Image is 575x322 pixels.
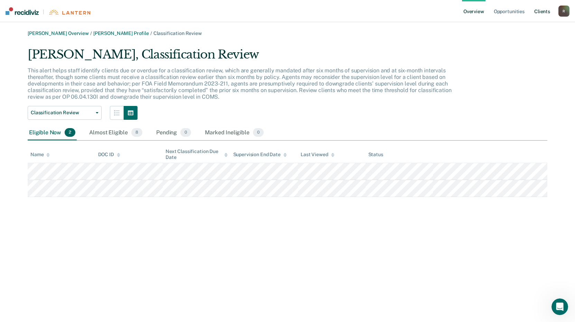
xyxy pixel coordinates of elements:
[204,125,265,141] div: Marked Ineligible0
[88,125,144,141] div: Almost Eligible8
[131,128,142,137] span: 8
[6,7,39,15] img: Recidiviz
[233,152,287,158] div: Supervision End Date
[31,110,93,116] span: Classification Review
[301,152,334,158] div: Last Viewed
[28,67,451,100] p: This alert helps staff identify clients due or overdue for a classification review, which are gen...
[368,152,383,158] div: Status
[39,9,48,15] span: |
[153,30,202,36] span: Classification Review
[166,149,228,160] div: Next Classification Due Date
[149,30,153,36] span: /
[155,125,192,141] div: Pending0
[65,128,75,137] span: 2
[89,30,93,36] span: /
[98,152,120,158] div: DOC ID
[6,7,90,15] a: |
[28,30,89,36] a: [PERSON_NAME] Overview
[93,30,149,36] a: [PERSON_NAME] Profile
[253,128,264,137] span: 0
[28,47,459,67] div: [PERSON_NAME], Classification Review
[30,152,50,158] div: Name
[558,6,569,17] button: R
[48,10,90,15] img: Lantern
[552,298,568,315] iframe: Intercom live chat
[180,128,191,137] span: 0
[28,125,77,141] div: Eligible Now2
[28,106,102,120] button: Classification Review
